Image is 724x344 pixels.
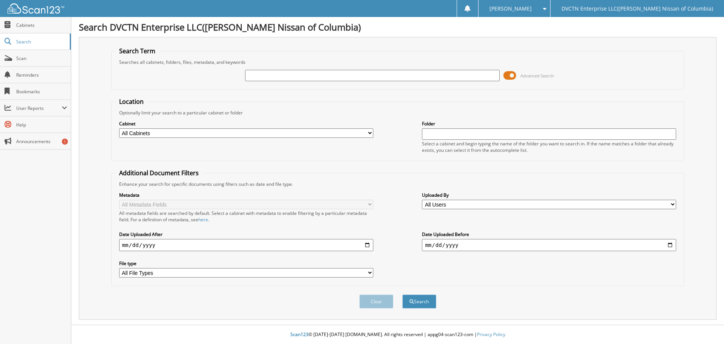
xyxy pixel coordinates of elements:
span: Advanced Search [520,73,554,79]
a: here [198,216,208,223]
a: Privacy Policy [477,331,505,338]
div: Optionally limit your search to a particular cabinet or folder [115,110,680,116]
span: Help [16,122,67,128]
div: 1 [62,139,68,145]
img: scan123-logo-white.svg [8,3,64,14]
div: Enhance your search for specific documents using filters such as date and file type. [115,181,680,187]
span: Cabinets [16,22,67,28]
span: Scan [16,55,67,62]
input: end [422,239,676,251]
span: Announcements [16,138,67,145]
legend: Location [115,97,147,106]
label: Date Uploaded After [119,231,373,238]
span: Reminders [16,72,67,78]
label: Uploaded By [422,192,676,198]
div: All metadata fields are searched by default. Select a cabinet with metadata to enable filtering b... [119,210,373,223]
span: Scan123 [290,331,308,338]
label: Folder [422,120,676,127]
label: Date Uploaded Before [422,231,676,238]
span: DVCTN Enterprise LLC([PERSON_NAME] Nissan of Columbia) [561,6,713,11]
div: Searches all cabinets, folders, files, metadata, and keywords [115,59,680,65]
label: Metadata [119,192,373,198]
span: [PERSON_NAME] [489,6,532,11]
button: Search [402,295,436,309]
div: © [DATE]-[DATE] [DOMAIN_NAME]. All rights reserved | appg04-scan123-com | [71,325,724,344]
input: start [119,239,373,251]
button: Clear [359,295,393,309]
legend: Search Term [115,47,159,55]
div: Select a cabinet and begin typing the name of the folder you want to search in. If the name match... [422,140,676,153]
h1: Search DVCTN Enterprise LLC([PERSON_NAME] Nissan of Columbia) [79,21,716,33]
span: User Reports [16,105,62,111]
span: Bookmarks [16,88,67,95]
label: File type [119,260,373,267]
span: Search [16,39,66,45]
legend: Additional Document Filters [115,169,202,177]
label: Cabinet [119,120,373,127]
